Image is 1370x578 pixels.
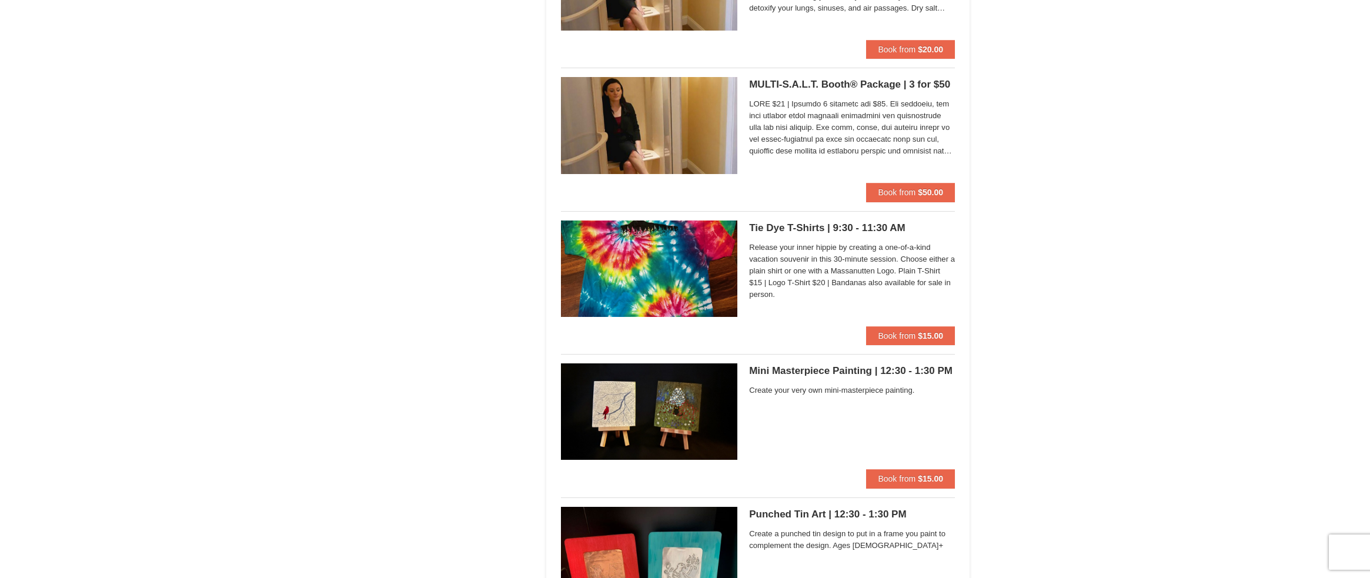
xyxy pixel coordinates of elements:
h5: Mini Masterpiece Painting | 12:30 - 1:30 PM [749,365,955,377]
img: 6619869-1756-9fb04209.png [561,363,737,460]
strong: $15.00 [918,331,943,340]
strong: $50.00 [918,188,943,197]
span: Create your very own mini-masterpiece painting. [749,385,955,396]
span: Release your inner hippie by creating a one-of-a-kind vacation souvenir in this 30-minute session... [749,242,955,300]
span: LORE $21 | Ipsumdo 6 sitametc adi $85. Eli seddoeiu, tem inci utlabor etdol magnaali enimadmini v... [749,98,955,157]
strong: $15.00 [918,474,943,483]
span: Book from [878,331,915,340]
h5: Tie Dye T-Shirts | 9:30 - 11:30 AM [749,222,955,234]
button: Book from $50.00 [866,183,955,202]
img: 6619873-585-86820cc0.jpg [561,77,737,173]
button: Book from $15.00 [866,326,955,345]
h5: Punched Tin Art | 12:30 - 1:30 PM [749,509,955,520]
h5: MULTI-S.A.L.T. Booth® Package | 3 for $50 [749,79,955,91]
button: Book from $20.00 [866,40,955,59]
img: 6619869-1512-3c4c33a7.png [561,220,737,317]
span: Create a punched tin design to put in a frame you paint to complement the design. Ages [DEMOGRAPH... [749,528,955,552]
span: Book from [878,474,915,483]
span: Book from [878,188,915,197]
button: Book from $15.00 [866,469,955,488]
span: Book from [878,45,915,54]
strong: $20.00 [918,45,943,54]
